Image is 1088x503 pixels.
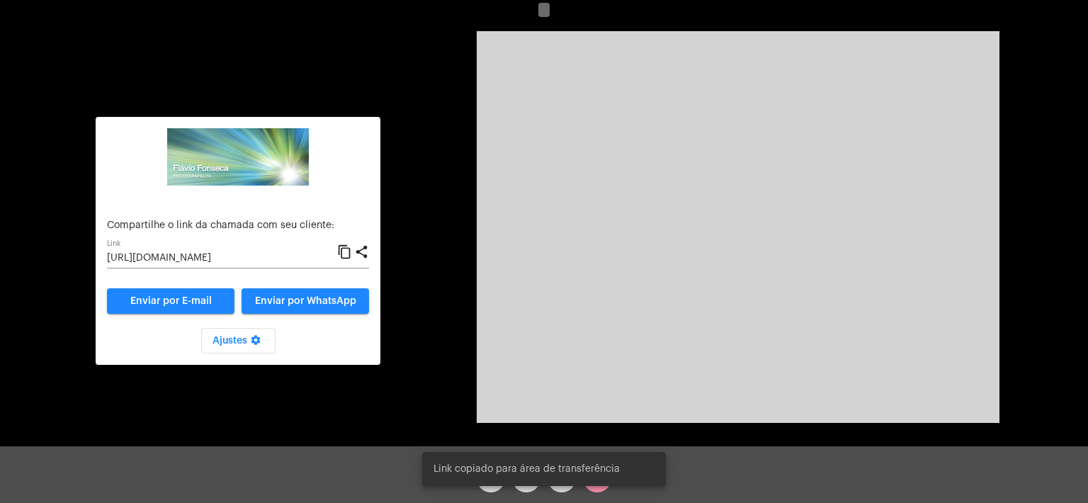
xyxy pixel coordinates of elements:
[130,296,212,306] span: Enviar por E-mail
[255,296,356,306] span: Enviar por WhatsApp
[107,288,234,314] a: Enviar por E-mail
[242,288,369,314] button: Enviar por WhatsApp
[107,220,369,231] p: Compartilhe o link da chamada com seu cliente:
[167,128,309,186] img: ad486f29-800c-4119-1513-e8219dc03dae.png
[354,244,369,261] mat-icon: share
[433,462,620,476] span: Link copiado para área de transferência
[247,334,264,351] mat-icon: settings
[201,328,276,354] button: Ajustes
[337,244,352,261] mat-icon: content_copy
[212,336,264,346] span: Ajustes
